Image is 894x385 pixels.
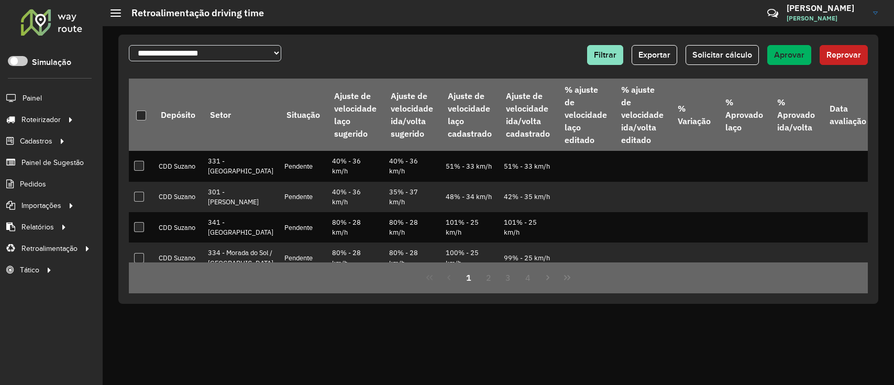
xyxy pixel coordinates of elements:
th: % Aprovado ida/volta [770,79,822,151]
th: Setor [203,79,279,151]
th: % ajuste de velocidade ida/volta editado [614,79,670,151]
td: 35% - 37 km/h [384,182,440,212]
button: 2 [479,268,499,288]
td: 80% - 28 km/h [384,212,440,243]
span: Reprovar [826,50,861,59]
td: Pendente [279,243,327,273]
th: Ajuste de velocidade laço sugerido [327,79,383,151]
button: Exportar [632,45,677,65]
span: Cadastros [20,136,52,147]
th: Data avaliação [822,79,873,151]
span: Relatórios [21,222,54,233]
a: Contato Rápido [761,2,784,25]
button: Last Page [558,268,578,288]
button: Aprovar [767,45,811,65]
th: Depósito [153,79,202,151]
td: 51% - 33 km/h [499,151,557,181]
th: % Variação [671,79,718,151]
td: Pendente [279,212,327,243]
td: CDD Suzano [153,182,202,212]
button: Next Page [538,268,558,288]
th: % ajuste de velocidade laço editado [557,79,614,151]
td: 334 - Morada do Sol / [GEOGRAPHIC_DATA] [203,243,279,273]
span: Tático [20,265,39,276]
td: 80% - 28 km/h [384,243,440,273]
td: 101% - 25 km/h [440,212,499,243]
th: Ajuste de velocidade ida/volta sugerido [384,79,440,151]
th: Situação [279,79,327,151]
button: 1 [459,268,479,288]
td: 40% - 36 km/h [327,182,383,212]
button: Reprovar [820,45,868,65]
td: 80% - 28 km/h [327,212,383,243]
span: Importações [21,200,61,211]
td: CDD Suzano [153,212,202,243]
button: Solicitar cálculo [686,45,759,65]
td: 301 - [PERSON_NAME] [203,182,279,212]
td: Pendente [279,182,327,212]
td: 341 - [GEOGRAPHIC_DATA] [203,212,279,243]
span: Painel [23,93,42,104]
span: [PERSON_NAME] [787,14,865,23]
td: CDD Suzano [153,243,202,273]
button: 4 [518,268,538,288]
span: Painel de Sugestão [21,157,84,168]
span: Solicitar cálculo [692,50,752,59]
span: Exportar [638,50,670,59]
span: Retroalimentação [21,243,78,254]
th: Ajuste de velocidade ida/volta cadastrado [499,79,557,151]
th: Ajuste de velocidade laço cadastrado [440,79,499,151]
td: 331 - [GEOGRAPHIC_DATA] [203,151,279,181]
h3: [PERSON_NAME] [787,3,865,13]
td: 80% - 28 km/h [327,243,383,273]
button: 3 [499,268,518,288]
span: Roteirizador [21,114,61,125]
label: Simulação [32,56,71,69]
td: 99% - 25 km/h [499,243,557,273]
td: 40% - 36 km/h [327,151,383,181]
span: Filtrar [594,50,616,59]
h2: Retroalimentação driving time [121,7,264,19]
td: 48% - 34 km/h [440,182,499,212]
button: Filtrar [587,45,623,65]
td: 42% - 35 km/h [499,182,557,212]
th: % Aprovado laço [718,79,770,151]
span: Pedidos [20,179,46,190]
span: Aprovar [774,50,804,59]
td: Pendente [279,151,327,181]
td: 51% - 33 km/h [440,151,499,181]
td: CDD Suzano [153,151,202,181]
td: 101% - 25 km/h [499,212,557,243]
td: 40% - 36 km/h [384,151,440,181]
td: 100% - 25 km/h [440,243,499,273]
